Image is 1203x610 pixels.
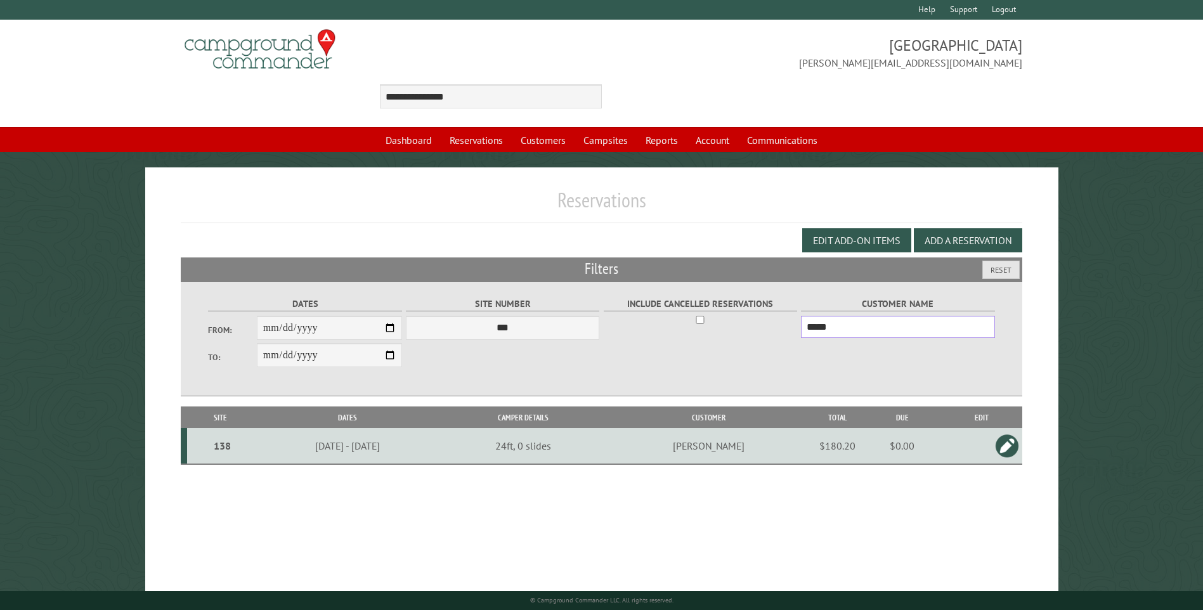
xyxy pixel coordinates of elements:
[863,428,942,464] td: $0.00
[181,257,1022,282] h2: Filters
[914,228,1022,252] button: Add a Reservation
[688,128,737,152] a: Account
[208,297,401,311] label: Dates
[602,35,1022,70] span: [GEOGRAPHIC_DATA] [PERSON_NAME][EMAIL_ADDRESS][DOMAIN_NAME]
[605,428,812,464] td: [PERSON_NAME]
[604,297,797,311] label: Include Cancelled Reservations
[802,228,911,252] button: Edit Add-on Items
[801,297,994,311] label: Customer Name
[942,406,1022,429] th: Edit
[812,406,863,429] th: Total
[982,261,1020,279] button: Reset
[378,128,439,152] a: Dashboard
[192,439,251,452] div: 138
[406,297,599,311] label: Site Number
[605,406,812,429] th: Customer
[187,406,253,429] th: Site
[181,25,339,74] img: Campground Commander
[208,351,256,363] label: To:
[441,406,605,429] th: Camper Details
[181,188,1022,223] h1: Reservations
[256,439,439,452] div: [DATE] - [DATE]
[576,128,635,152] a: Campsites
[739,128,825,152] a: Communications
[441,428,605,464] td: 24ft, 0 slides
[254,406,441,429] th: Dates
[208,324,256,336] label: From:
[812,428,863,464] td: $180.20
[442,128,510,152] a: Reservations
[863,406,942,429] th: Due
[530,596,673,604] small: © Campground Commander LLC. All rights reserved.
[638,128,686,152] a: Reports
[513,128,573,152] a: Customers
